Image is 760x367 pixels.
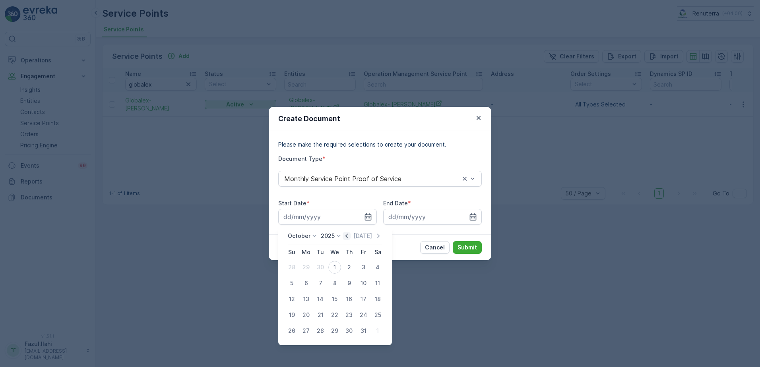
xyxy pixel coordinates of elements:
div: 21 [314,309,327,321]
div: 9 [343,277,355,290]
label: Document Type [278,155,322,162]
th: Monday [299,245,313,259]
div: 23 [343,309,355,321]
div: 28 [314,325,327,337]
th: Friday [356,245,370,259]
th: Tuesday [313,245,328,259]
button: Cancel [420,241,450,254]
div: 8 [328,277,341,290]
div: 29 [328,325,341,337]
div: 31 [357,325,370,337]
div: 1 [328,261,341,274]
div: 14 [314,293,327,305]
div: 11 [371,277,384,290]
div: 6 [300,277,312,290]
label: End Date [383,200,408,207]
p: 2025 [321,232,335,240]
p: Create Document [278,113,340,124]
div: 4 [371,261,384,274]
label: Start Date [278,200,306,207]
th: Saturday [370,245,385,259]
div: 16 [343,293,355,305]
div: 24 [357,309,370,321]
input: dd/mm/yyyy [383,209,482,225]
input: dd/mm/yyyy [278,209,377,225]
div: 12 [285,293,298,305]
th: Wednesday [328,245,342,259]
div: 17 [357,293,370,305]
div: 13 [300,293,312,305]
div: 25 [371,309,384,321]
div: 1 [371,325,384,337]
div: 22 [328,309,341,321]
div: 10 [357,277,370,290]
div: 30 [314,261,327,274]
th: Thursday [342,245,356,259]
div: 7 [314,277,327,290]
div: 26 [285,325,298,337]
p: Please make the required selections to create your document. [278,141,482,149]
button: Submit [453,241,482,254]
div: 15 [328,293,341,305]
div: 18 [371,293,384,305]
th: Sunday [285,245,299,259]
p: Cancel [425,243,445,251]
div: 2 [343,261,355,274]
div: 27 [300,325,312,337]
div: 5 [285,277,298,290]
div: 3 [357,261,370,274]
p: Submit [458,243,477,251]
p: October [288,232,310,240]
div: 30 [343,325,355,337]
div: 19 [285,309,298,321]
div: 29 [300,261,312,274]
div: 20 [300,309,312,321]
p: [DATE] [353,232,372,240]
div: 28 [285,261,298,274]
